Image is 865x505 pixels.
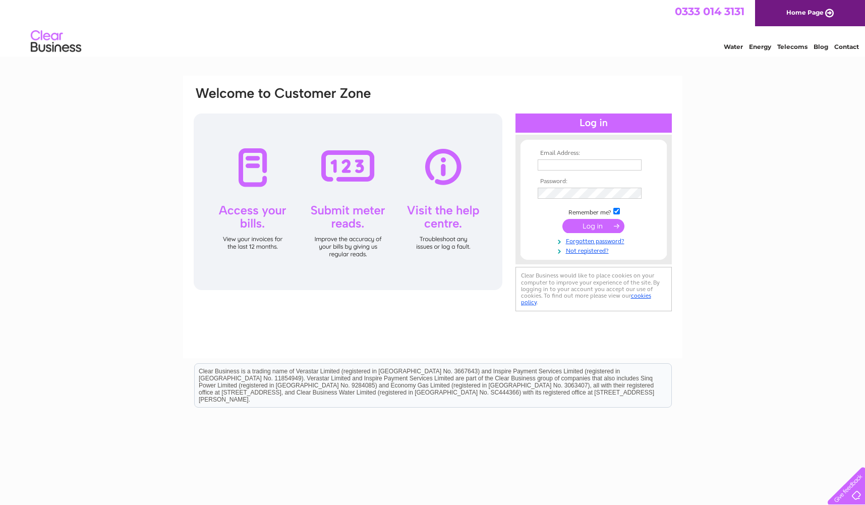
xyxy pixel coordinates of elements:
[538,236,652,245] a: Forgotten password?
[749,43,771,50] a: Energy
[521,292,651,306] a: cookies policy
[814,43,828,50] a: Blog
[535,206,652,216] td: Remember me?
[515,267,672,311] div: Clear Business would like to place cookies on your computer to improve your experience of the sit...
[675,5,744,18] a: 0333 014 3131
[535,178,652,185] th: Password:
[777,43,808,50] a: Telecoms
[195,6,671,49] div: Clear Business is a trading name of Verastar Limited (registered in [GEOGRAPHIC_DATA] No. 3667643...
[724,43,743,50] a: Water
[538,245,652,255] a: Not registered?
[562,219,624,233] input: Submit
[834,43,859,50] a: Contact
[30,26,82,57] img: logo.png
[535,150,652,157] th: Email Address:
